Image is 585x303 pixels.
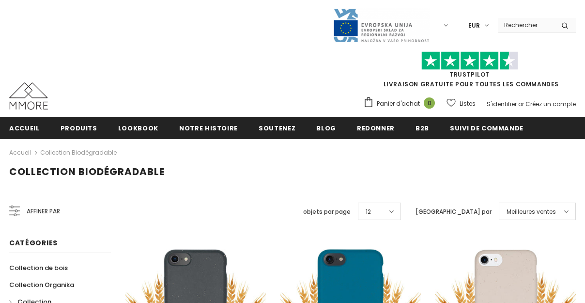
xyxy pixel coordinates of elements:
span: Redonner [357,124,395,133]
a: Javni Razpis [333,21,430,29]
img: Faites confiance aux étoiles pilotes [421,51,518,70]
a: S'identifier [487,100,517,108]
a: Redonner [357,117,395,139]
span: Accueil [9,124,40,133]
a: Suivi de commande [450,117,523,139]
span: Lookbook [118,124,158,133]
a: Accueil [9,117,40,139]
span: or [518,100,524,108]
label: [GEOGRAPHIC_DATA] par [416,207,492,217]
input: Search Site [498,18,554,32]
img: Javni Razpis [333,8,430,43]
span: Notre histoire [179,124,238,133]
img: Cas MMORE [9,82,48,110]
span: soutenez [259,124,295,133]
span: B2B [416,124,429,133]
span: Collection biodégradable [9,165,165,178]
a: Produits [61,117,97,139]
span: Catégories [9,238,58,248]
a: Notre histoire [179,117,238,139]
span: Collection Organika [9,280,74,289]
a: TrustPilot [449,70,490,79]
span: Suivi de commande [450,124,523,133]
span: Listes [460,99,476,109]
span: Panier d'achat [377,99,420,109]
span: LIVRAISON GRATUITE POUR TOUTES LES COMMANDES [363,56,576,88]
a: Panier d'achat 0 [363,96,440,111]
span: 0 [424,97,435,109]
a: Accueil [9,147,31,159]
a: soutenez [259,117,295,139]
span: Collection de bois [9,263,68,272]
a: B2B [416,117,429,139]
a: Créez un compte [525,100,576,108]
span: EUR [468,21,480,31]
a: Collection Organika [9,276,74,293]
a: Lookbook [118,117,158,139]
label: objets par page [303,207,351,217]
a: Collection de bois [9,259,68,276]
span: Blog [316,124,336,133]
span: 12 [366,207,371,217]
span: Affiner par [27,206,60,217]
a: Listes [446,95,476,112]
span: Produits [61,124,97,133]
a: Collection biodégradable [40,148,117,157]
a: Blog [316,117,336,139]
span: Meilleures ventes [507,207,556,217]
